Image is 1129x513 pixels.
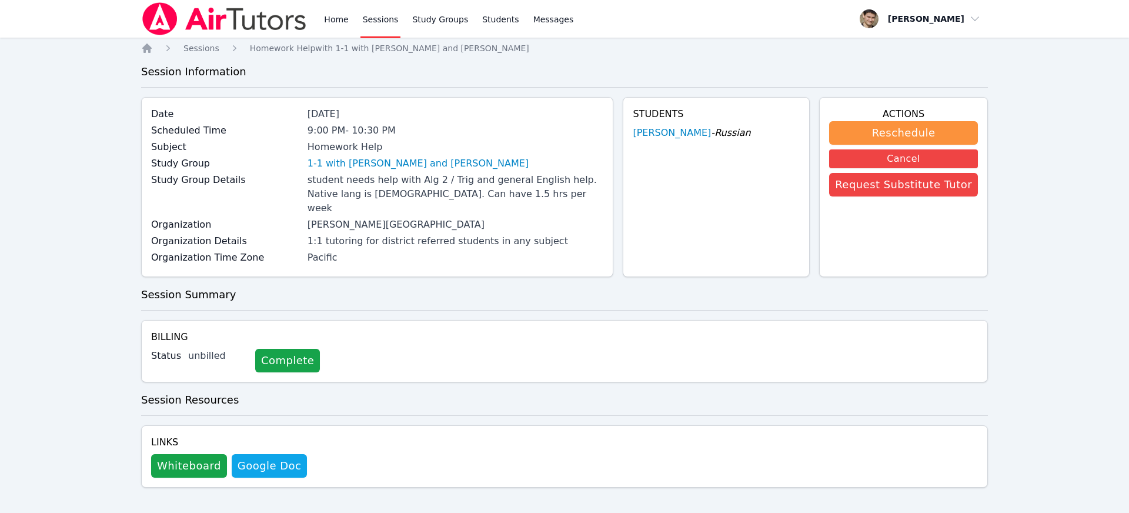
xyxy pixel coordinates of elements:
button: Whiteboard [151,454,227,478]
nav: Breadcrumb [141,42,988,54]
a: [PERSON_NAME] [633,126,711,140]
button: Request Substitute Tutor [829,173,978,196]
span: Messages [533,14,574,25]
a: Homework Helpwith 1-1 with [PERSON_NAME] and [PERSON_NAME] [250,42,529,54]
div: unbilled [188,349,246,363]
div: Homework Help [308,140,604,154]
h3: Session Information [141,64,988,80]
div: 9:00 PM - 10:30 PM [308,124,604,138]
span: Homework Help with 1-1 with [PERSON_NAME] and [PERSON_NAME] [250,44,529,53]
h3: Session Resources [141,392,988,408]
div: [DATE] [308,107,604,121]
h4: Billing [151,330,978,344]
label: Scheduled Time [151,124,300,138]
label: Study Group Details [151,173,300,187]
a: 1-1 with [PERSON_NAME] and [PERSON_NAME] [308,156,529,171]
button: Reschedule [829,121,978,145]
a: Sessions [183,42,219,54]
a: Complete [255,349,320,372]
label: Organization [151,218,300,232]
div: student needs help with Alg 2 / Trig and general English help. Native lang is [DEMOGRAPHIC_DATA].... [308,173,604,215]
img: Air Tutors [141,2,308,35]
span: - Russian [711,127,750,138]
div: Pacific [308,251,604,265]
label: Study Group [151,156,300,171]
h4: Actions [829,107,978,121]
h4: Students [633,107,800,121]
label: Status [151,349,181,363]
span: Sessions [183,44,219,53]
label: Date [151,107,300,121]
label: Organization Details [151,234,300,248]
h4: Links [151,435,307,449]
h3: Session Summary [141,287,988,303]
div: 1:1 tutoring for district referred students in any subject [308,234,604,248]
label: Subject [151,140,300,154]
button: Cancel [829,149,978,168]
div: [PERSON_NAME][GEOGRAPHIC_DATA] [308,218,604,232]
a: Google Doc [232,454,307,478]
label: Organization Time Zone [151,251,300,265]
